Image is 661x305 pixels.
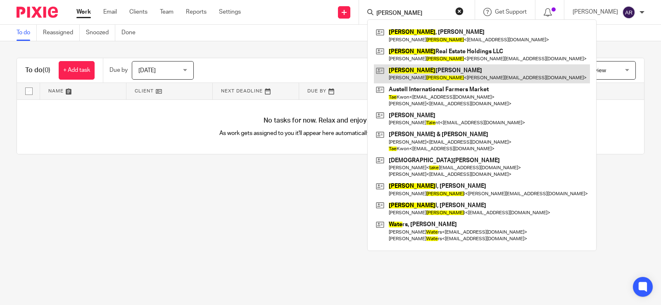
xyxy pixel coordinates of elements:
[219,8,241,16] a: Settings
[160,8,174,16] a: Team
[129,8,147,16] a: Clients
[86,25,115,41] a: Snoozed
[376,10,450,17] input: Search
[622,6,635,19] img: svg%3E
[59,61,95,80] a: + Add task
[455,7,464,15] button: Clear
[109,66,128,74] p: Due by
[43,67,50,73] span: (0)
[103,8,117,16] a: Email
[17,116,644,125] h4: No tasks for now. Relax and enjoy your day!
[186,8,207,16] a: Reports
[121,25,142,41] a: Done
[17,25,37,41] a: To do
[43,25,80,41] a: Reassigned
[138,68,156,73] span: [DATE]
[573,8,618,16] p: [PERSON_NAME]
[495,9,527,15] span: Get Support
[174,129,487,137] p: As work gets assigned to you it'll appear here automatically, helping you stay organised.
[17,7,58,18] img: Pixie
[76,8,91,16] a: Work
[25,66,50,75] h1: To do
